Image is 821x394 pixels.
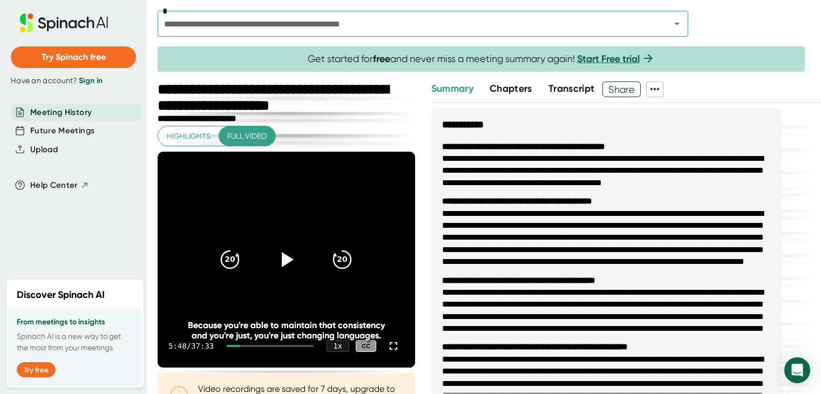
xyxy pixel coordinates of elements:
button: Chapters [490,81,532,96]
b: free [373,53,390,65]
span: Try Spinach free [42,52,106,62]
div: Have an account? [11,76,136,86]
button: Meeting History [30,106,92,119]
button: Transcript [548,81,595,96]
button: Share [602,81,641,97]
h3: From meetings to insights [17,318,133,327]
a: Start Free trial [577,53,640,65]
span: Get started for and never miss a meeting summary again! [308,53,655,65]
div: 5:48 / 37:33 [168,342,214,350]
div: Open Intercom Messenger [784,357,810,383]
button: Future Meetings [30,125,94,137]
h2: Discover Spinach AI [17,288,105,302]
button: Try Spinach free [11,46,136,68]
span: Full video [227,130,267,143]
button: Full video [219,126,275,146]
p: Spinach AI is a new way to get the most from your meetings [17,331,133,354]
span: Transcript [548,83,595,94]
div: 1 x [327,340,349,352]
span: Help Center [30,179,78,192]
span: Highlights [167,130,211,143]
span: Share [603,80,640,99]
button: Highlights [158,126,219,146]
span: Chapters [490,83,532,94]
div: Because you're able to maintain that consistency and you're just, you're just changing languages. [184,320,389,341]
span: Summary [431,83,473,94]
button: Try free [17,362,56,377]
button: Open [669,16,684,31]
button: Help Center [30,179,89,192]
a: Sign in [79,76,103,85]
button: Upload [30,144,58,156]
div: CC [356,340,376,352]
button: Summary [431,81,473,96]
